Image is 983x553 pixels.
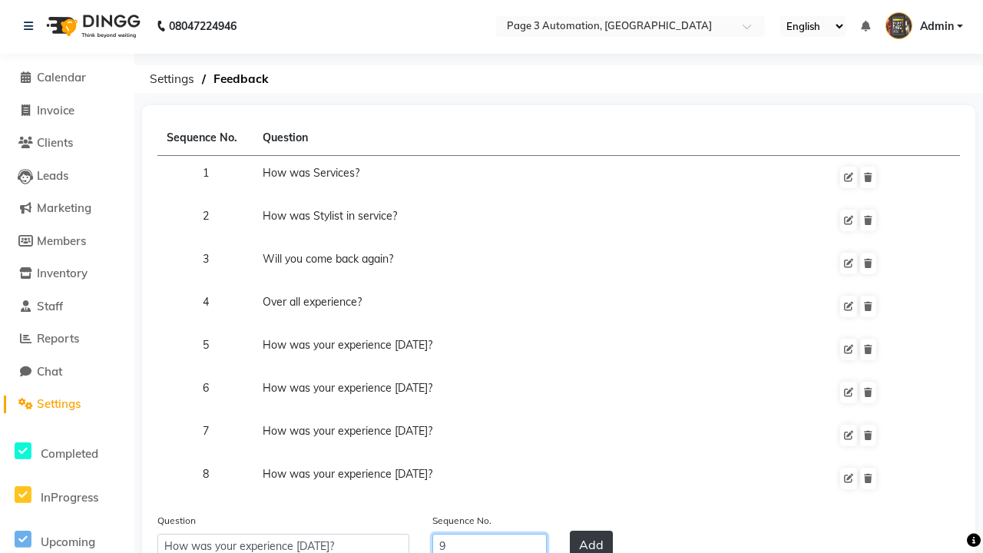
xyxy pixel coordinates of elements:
[37,200,91,215] span: Marketing
[432,514,491,528] label: Sequence No.
[920,18,954,35] span: Admin
[37,135,73,150] span: Clients
[37,70,86,84] span: Calendar
[4,200,131,217] a: Marketing
[4,233,131,250] a: Members
[157,121,253,156] th: Sequence No.
[157,328,253,371] td: 5
[37,299,63,313] span: Staff
[253,199,829,242] td: How was Stylist in service?
[157,199,253,242] td: 2
[253,414,829,457] td: How was your experience [DATE]?
[253,328,829,371] td: How was your experience [DATE]?
[4,330,131,348] a: Reports
[41,446,98,461] span: Completed
[39,5,144,48] img: logo
[4,298,131,316] a: Staff
[37,331,79,346] span: Reports
[41,535,95,549] span: Upcoming
[157,414,253,457] td: 7
[4,363,131,381] a: Chat
[37,103,74,118] span: Invoice
[253,371,829,414] td: How was your experience [DATE]?
[253,156,829,200] td: How was Services?
[41,490,98,505] span: InProgress
[169,5,237,48] b: 08047224946
[885,12,912,39] img: Admin
[4,69,131,87] a: Calendar
[37,396,81,411] span: Settings
[4,265,131,283] a: Inventory
[142,65,202,93] span: Settings
[253,285,829,328] td: Over all experience?
[157,371,253,414] td: 6
[4,134,131,152] a: Clients
[253,242,829,285] td: Will you come back again?
[157,156,253,200] td: 1
[37,168,68,183] span: Leads
[37,266,88,280] span: Inventory
[253,457,829,500] td: How was your experience [DATE]?
[157,285,253,328] td: 4
[37,233,86,248] span: Members
[157,514,196,528] label: Question
[157,242,253,285] td: 3
[206,65,276,93] span: Feedback
[4,102,131,120] a: Invoice
[4,167,131,185] a: Leads
[157,457,253,500] td: 8
[37,364,62,379] span: Chat
[253,121,829,156] th: Question
[4,396,131,413] a: Settings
